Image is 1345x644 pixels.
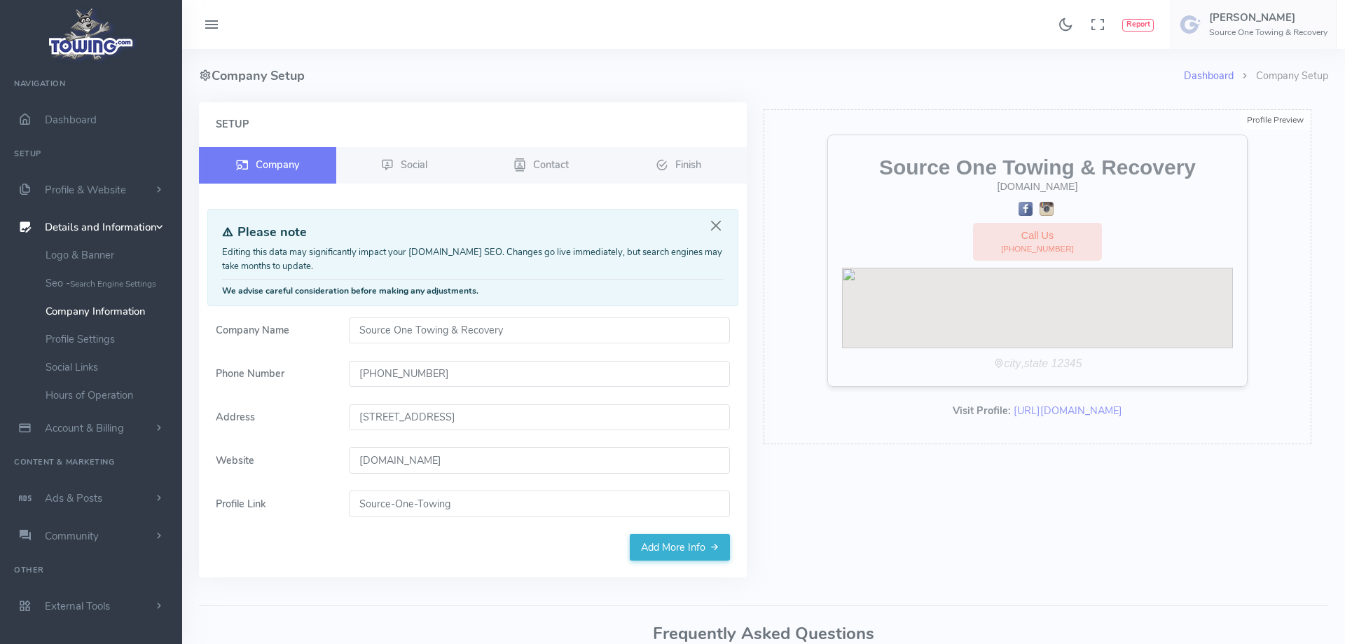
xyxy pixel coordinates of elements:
h4: Company Setup [199,49,1184,102]
label: Address [207,404,340,431]
div: , [842,355,1233,372]
h2: Source One Towing & Recovery [842,156,1233,179]
p: Editing this data may significantly impact your [DOMAIN_NAME] SEO. Changes go live immediately, b... [222,246,724,273]
li: Company Setup [1234,69,1328,84]
b: Visit Profile: [953,404,1011,418]
a: Hours of Operation [35,381,182,409]
span: Community [45,529,99,543]
a: Social Links [35,353,182,381]
label: Website [207,447,340,474]
span: Finish [675,157,701,171]
h4: Setup [216,119,730,130]
i: city [1005,357,1021,369]
span: [PHONE_NUMBER] [1001,243,1074,255]
a: Profile Settings [35,325,182,353]
button: Close [708,219,724,234]
h4: Please note [222,226,724,240]
a: Call Us[PHONE_NUMBER] [973,223,1102,261]
span: Profile & Website [45,183,126,197]
h5: [PERSON_NAME] [1209,12,1327,23]
span: Ads & Posts [45,491,102,505]
span: External Tools [45,599,110,613]
span: Account & Billing [45,421,124,435]
label: Profile Link [207,491,340,517]
span: Dashboard [45,113,97,127]
input: Enter a location [349,404,731,431]
i: 12345 [1051,357,1082,369]
span: Social [401,157,427,171]
button: Report [1122,19,1154,32]
a: Company Information [35,297,182,325]
h6: We advise careful consideration before making any adjustments. [222,287,724,296]
label: Company Name [207,317,340,344]
h6: Source One Towing & Recovery [1209,28,1327,37]
a: Dashboard [1184,69,1234,83]
span: Details and Information [45,221,157,235]
label: Phone Number [207,361,340,388]
span: Contact [533,157,569,171]
img: logo [44,4,139,64]
div: Profile Preview [1240,110,1311,130]
img: user-image [1180,13,1202,36]
a: Add More Info [630,534,730,561]
a: Logo & Banner [35,241,182,269]
i: state [1024,357,1048,369]
small: Search Engine Settings [70,278,156,289]
div: [DOMAIN_NAME] [842,179,1233,195]
span: Company [256,157,299,171]
h3: Frequently Asked Questions [199,624,1328,643]
a: [URL][DOMAIN_NAME] [1014,404,1122,418]
a: Seo -Search Engine Settings [35,269,182,297]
